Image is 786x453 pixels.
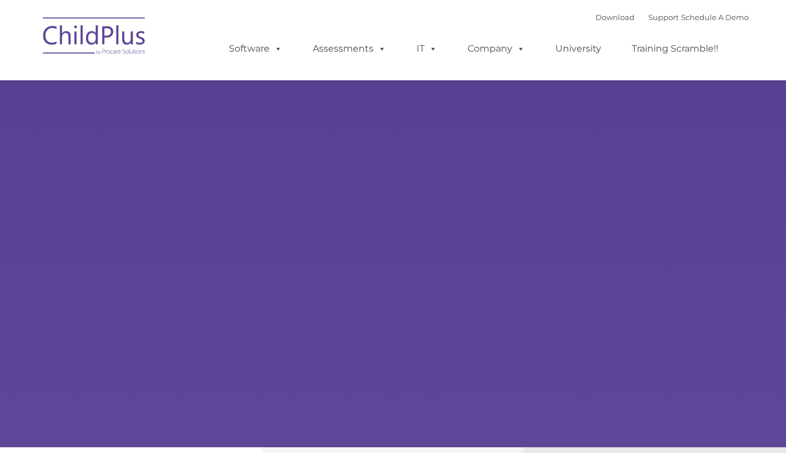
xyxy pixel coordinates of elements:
a: IT [405,37,449,60]
font: | [596,13,749,22]
a: Company [456,37,536,60]
a: Software [217,37,294,60]
img: ChildPlus by Procare Solutions [37,9,152,67]
a: University [544,37,613,60]
a: Training Scramble!! [620,37,730,60]
a: Assessments [301,37,398,60]
a: Download [596,13,635,22]
a: Support [648,13,679,22]
a: Schedule A Demo [681,13,749,22]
